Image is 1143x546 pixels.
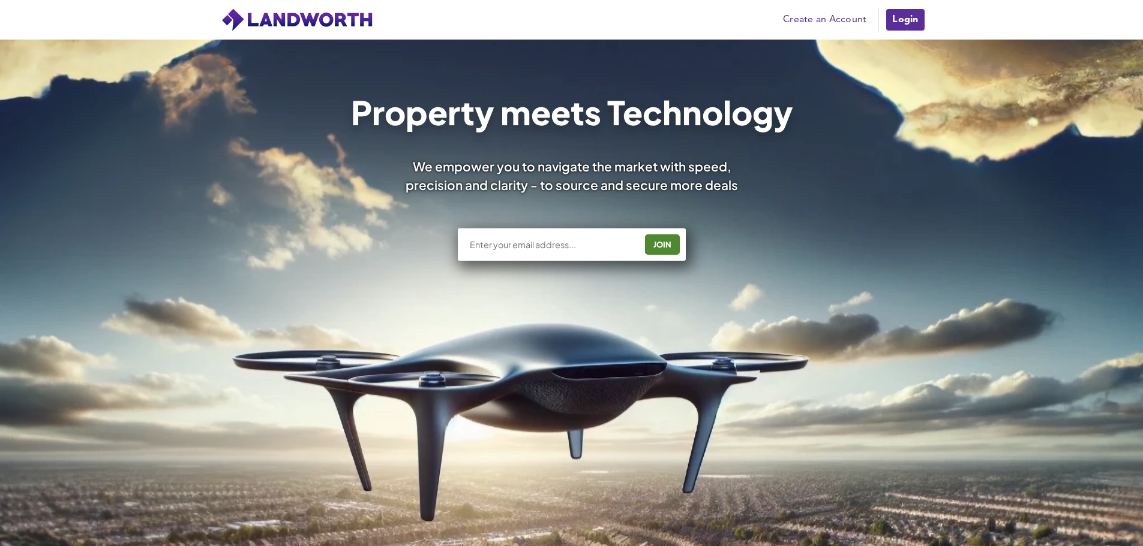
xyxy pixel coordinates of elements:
[389,157,754,194] div: We empower you to navigate the market with speed, precision and clarity - to source and secure mo...
[885,8,925,32] a: Login
[350,96,793,128] h1: Property meets Technology
[777,11,872,29] a: Create an Account
[645,234,680,255] button: JOIN
[469,239,636,251] input: Enter your email address...
[649,235,676,254] div: JOIN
